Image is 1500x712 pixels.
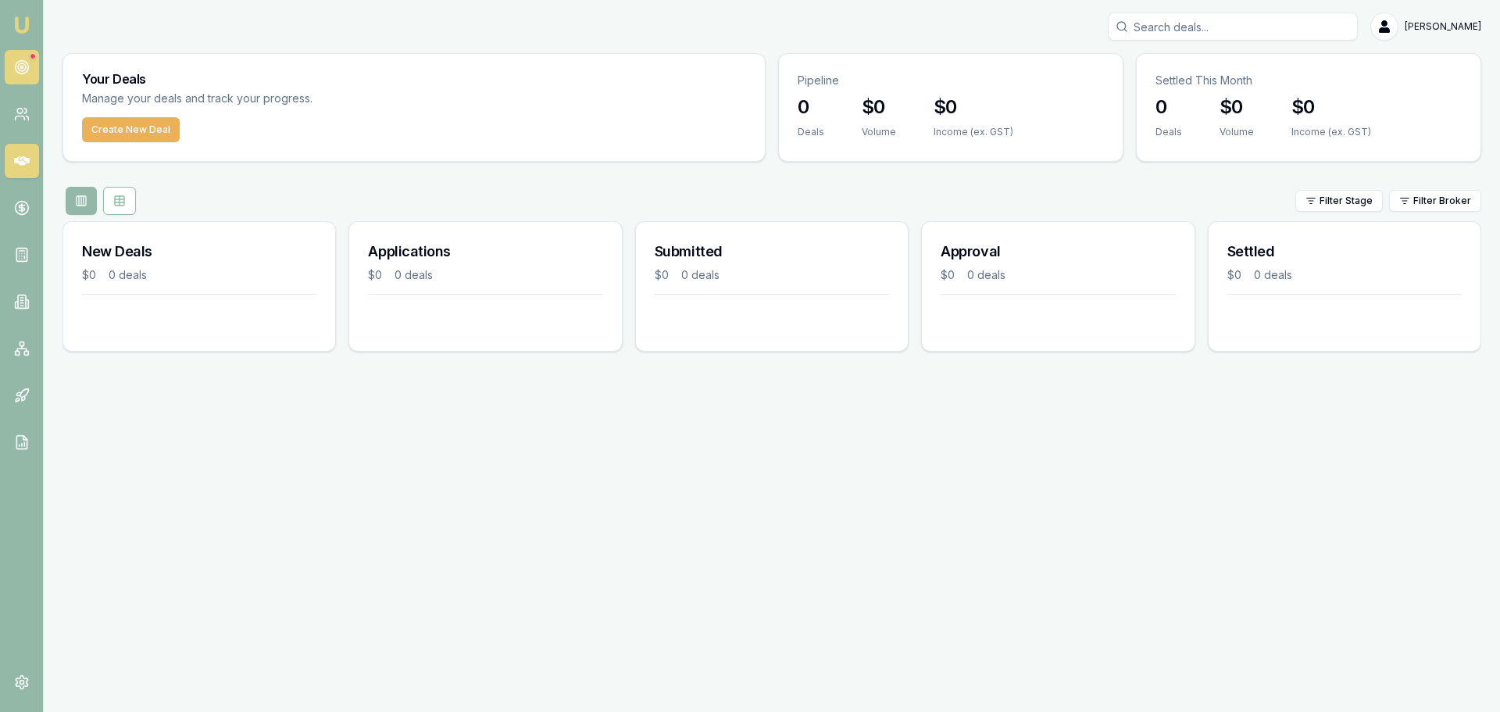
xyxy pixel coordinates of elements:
[1413,195,1471,207] span: Filter Broker
[1227,241,1462,263] h3: Settled
[1254,267,1292,283] div: 0 deals
[1227,267,1241,283] div: $0
[655,241,889,263] h3: Submitted
[1389,190,1481,212] button: Filter Broker
[798,95,824,120] h3: 0
[655,267,669,283] div: $0
[934,95,1013,120] h3: $0
[798,126,824,138] div: Deals
[967,267,1005,283] div: 0 deals
[82,73,746,85] h3: Your Deals
[1108,13,1358,41] input: Search deals
[1320,195,1373,207] span: Filter Stage
[1155,73,1462,88] p: Settled This Month
[941,241,1175,263] h3: Approval
[934,126,1013,138] div: Income (ex. GST)
[862,95,896,120] h3: $0
[1295,190,1383,212] button: Filter Stage
[368,267,382,283] div: $0
[1291,126,1371,138] div: Income (ex. GST)
[1405,20,1481,33] span: [PERSON_NAME]
[1155,126,1182,138] div: Deals
[1291,95,1371,120] h3: $0
[1220,95,1254,120] h3: $0
[12,16,31,34] img: emu-icon-u.png
[82,90,482,108] p: Manage your deals and track your progress.
[82,267,96,283] div: $0
[395,267,433,283] div: 0 deals
[1155,95,1182,120] h3: 0
[798,73,1104,88] p: Pipeline
[368,241,602,263] h3: Applications
[862,126,896,138] div: Volume
[681,267,720,283] div: 0 deals
[941,267,955,283] div: $0
[82,117,180,142] button: Create New Deal
[109,267,147,283] div: 0 deals
[82,241,316,263] h3: New Deals
[1220,126,1254,138] div: Volume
